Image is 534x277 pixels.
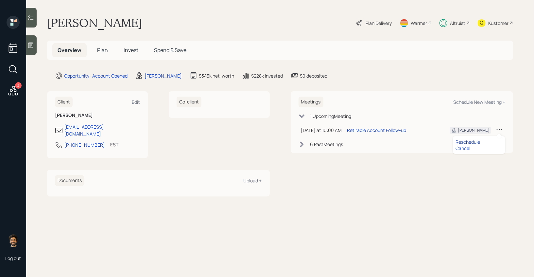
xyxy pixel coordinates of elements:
h6: Meetings [299,97,323,107]
span: Spend & Save [154,46,186,54]
div: [PHONE_NUMBER] [64,141,105,148]
div: Log out [5,255,21,261]
h6: [PERSON_NAME] [55,113,140,118]
div: [PERSON_NAME] [458,127,490,133]
div: Opportunity · Account Opened [64,72,128,79]
div: Schedule New Meeting + [453,99,505,105]
div: Plan Delivery [366,20,392,27]
span: Plan [97,46,108,54]
div: [PERSON_NAME] [145,72,182,79]
h6: Documents [55,175,84,186]
div: Warmer [411,20,427,27]
div: [DATE] at 10:00 AM [301,127,342,134]
span: Overview [58,46,81,54]
div: 1 Upcoming Meeting [310,113,352,120]
div: 2 [15,82,22,89]
span: Invest [124,46,138,54]
div: Upload + [244,177,262,184]
div: $345k net-worth [199,72,234,79]
img: eric-schwartz-headshot.png [7,234,20,247]
div: Kustomer [488,20,508,27]
div: Altruist [450,20,465,27]
div: Reschedule [456,139,503,145]
div: Edit [132,99,140,105]
div: $0 deposited [300,72,327,79]
div: [EMAIL_ADDRESS][DOMAIN_NAME] [64,123,140,137]
div: $228k invested [251,72,283,79]
h6: Co-client [177,97,201,107]
div: 6 Past Meeting s [310,141,343,148]
h6: Client [55,97,73,107]
div: Retirable Account Follow-up [347,127,406,134]
div: Cancel [456,145,503,151]
h1: [PERSON_NAME] [47,16,142,30]
div: EST [110,141,118,148]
